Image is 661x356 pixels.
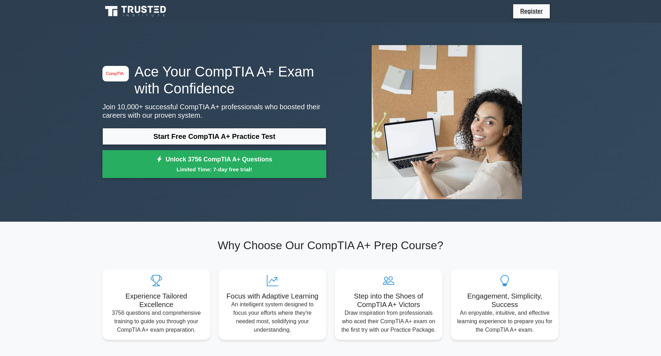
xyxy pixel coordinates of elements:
p: Join 10,000+ successful CompTIA A+ professionals who boosted their careers with our proven system. [102,103,326,119]
h5: Experience Tailored Excellence [108,292,204,309]
p: An enjoyable, intuitive, and effective learning experience to prepare you for the CompTIA A+ exam. [457,309,553,334]
h5: Step into the Shoes of CompTIA A+ Victors [340,292,437,309]
p: Draw inspiration from professionals who aced their CompTIA A+ exam on the first try with our Prac... [340,309,437,334]
h5: Engagement, Simplicity, Success [457,292,553,309]
a: Register [516,7,547,16]
h1: Ace Your CompTIA A+ Exam with Confidence [102,63,326,97]
small: Limited Time: 7-day free trial! [111,165,317,173]
h5: Focus with Adaptive Learning [224,292,321,300]
a: Start Free CompTIA A+ Practice Test [102,128,326,145]
p: 3756 questions and comprehensive training to guide you through your CompTIA A+ exam preparation. [108,309,204,334]
p: An intelligent system designed to focus your efforts where they're needed most, solidifying your ... [224,300,321,334]
h2: Why Choose Our CompTIA A+ Prep Course? [102,239,559,252]
a: Unlock 3756 CompTIA A+ QuestionsLimited Time: 7-day free trial! [102,150,326,178]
